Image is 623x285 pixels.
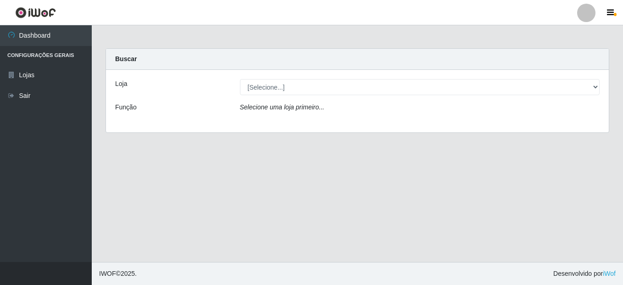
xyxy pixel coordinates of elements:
span: IWOF [99,270,116,277]
a: iWof [603,270,616,277]
span: Desenvolvido por [553,269,616,279]
strong: Buscar [115,55,137,63]
img: CoreUI Logo [15,7,56,18]
span: © 2025 . [99,269,137,279]
label: Função [115,103,137,112]
label: Loja [115,79,127,89]
i: Selecione uma loja primeiro... [240,103,324,111]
